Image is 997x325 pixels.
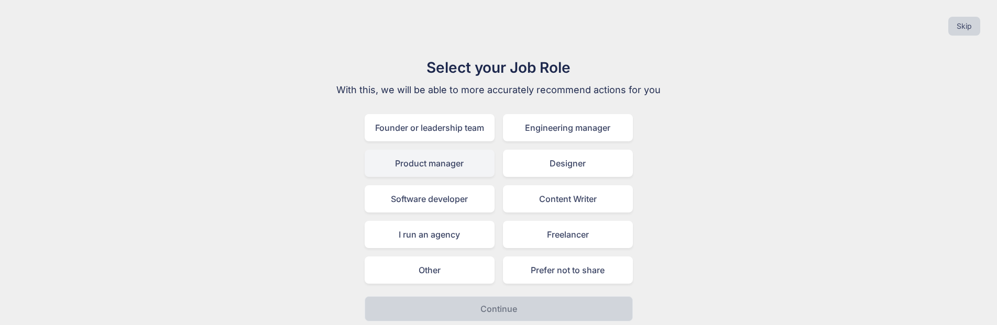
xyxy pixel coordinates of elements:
div: Designer [503,150,633,177]
div: Prefer not to share [503,256,633,284]
div: Engineering manager [503,114,633,141]
p: Continue [480,302,517,315]
h1: Select your Job Role [323,57,675,79]
div: Content Writer [503,185,633,212]
div: Founder or leadership team [365,114,495,141]
div: Other [365,256,495,284]
div: Freelancer [503,221,633,248]
button: Skip [948,17,980,36]
div: Product manager [365,150,495,177]
p: With this, we will be able to more accurately recommend actions for you [323,83,675,97]
div: I run an agency [365,221,495,248]
div: Software developer [365,185,495,212]
button: Continue [365,296,633,321]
